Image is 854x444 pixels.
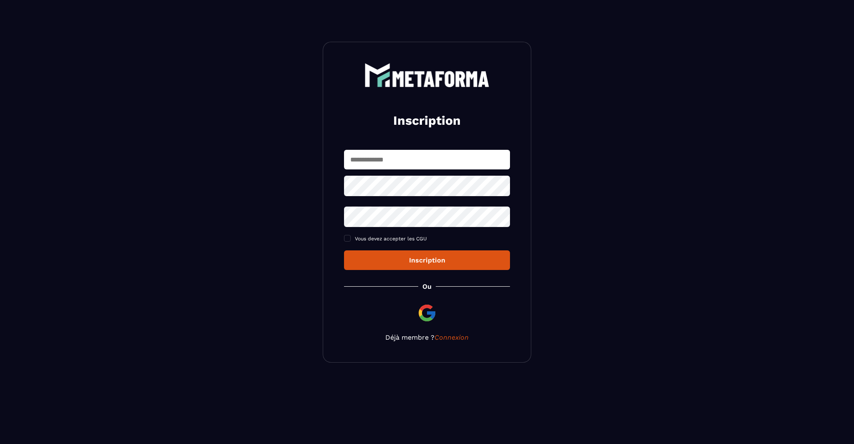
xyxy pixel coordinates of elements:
button: Inscription [344,250,510,270]
a: logo [344,63,510,87]
p: Ou [422,283,432,290]
p: Déjà membre ? [344,333,510,341]
img: logo [364,63,490,87]
span: Vous devez accepter les CGU [355,236,427,242]
div: Inscription [351,256,503,264]
img: google [417,303,437,323]
a: Connexion [435,333,469,341]
h2: Inscription [354,112,500,129]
